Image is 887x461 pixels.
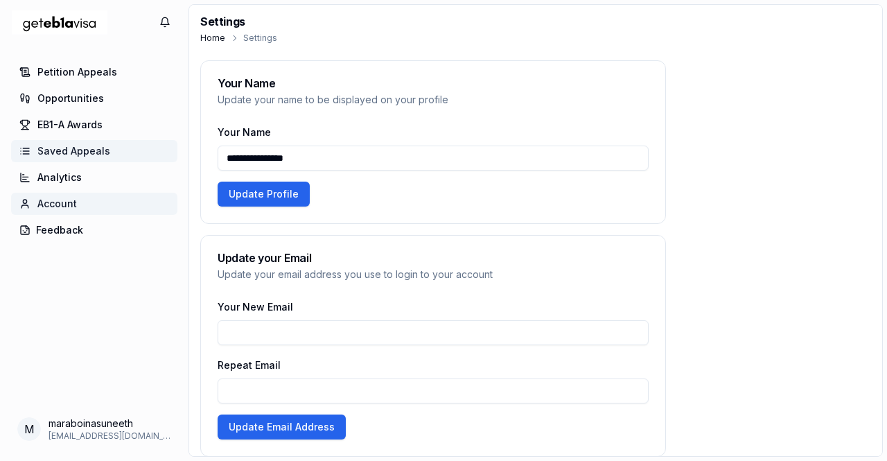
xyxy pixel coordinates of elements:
[218,126,271,138] label: Your Name
[218,268,649,281] p: Update your email address you use to login to your account
[218,78,649,89] h3: Your Name
[37,118,103,132] span: EB1-A Awards
[11,193,177,215] a: Account
[37,65,117,79] span: Petition Appeals
[218,415,346,440] button: Update Email Address
[200,33,277,44] nav: breadcrumb
[200,16,277,33] h1: Settings
[218,359,281,371] label: Repeat Email
[218,301,293,313] label: Your New Email
[49,430,172,442] span: [EMAIL_ADDRESS][DOMAIN_NAME]
[37,171,82,184] span: Analytics
[218,182,310,207] button: Update Profile
[37,197,77,211] span: Account
[24,421,35,437] span: m
[11,166,177,189] a: Analytics
[11,219,177,241] button: Feedback
[218,93,649,107] p: Update your name to be displayed on your profile
[49,417,172,430] span: maraboinasuneeth
[11,87,177,110] a: Opportunities
[11,5,108,40] a: Home Page
[200,33,225,44] a: Home
[243,33,277,44] li: Settings
[37,144,110,158] span: Saved Appeals
[218,252,649,263] h3: Update your Email
[11,411,177,447] button: Open your profile menu
[11,140,177,162] a: Saved Appeals
[11,5,108,40] img: geteb1avisa logo
[37,92,104,105] span: Opportunities
[11,61,177,83] a: Petition Appeals
[11,114,177,136] a: EB1-A Awards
